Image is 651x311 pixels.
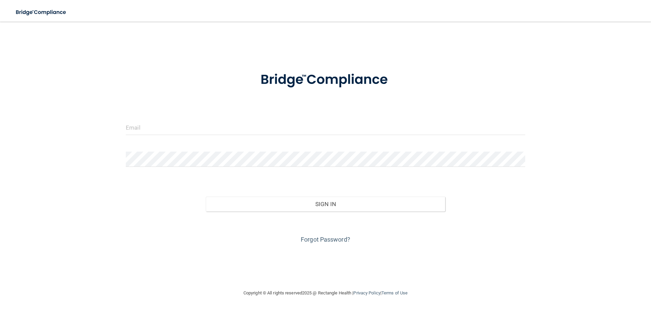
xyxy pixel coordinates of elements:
[246,62,405,97] img: bridge_compliance_login_screen.278c3ca4.svg
[353,290,380,295] a: Privacy Policy
[202,282,449,304] div: Copyright © All rights reserved 2025 @ Rectangle Health | |
[381,290,408,295] a: Terms of Use
[301,236,350,243] a: Forgot Password?
[10,5,73,19] img: bridge_compliance_login_screen.278c3ca4.svg
[126,120,525,135] input: Email
[206,197,446,212] button: Sign In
